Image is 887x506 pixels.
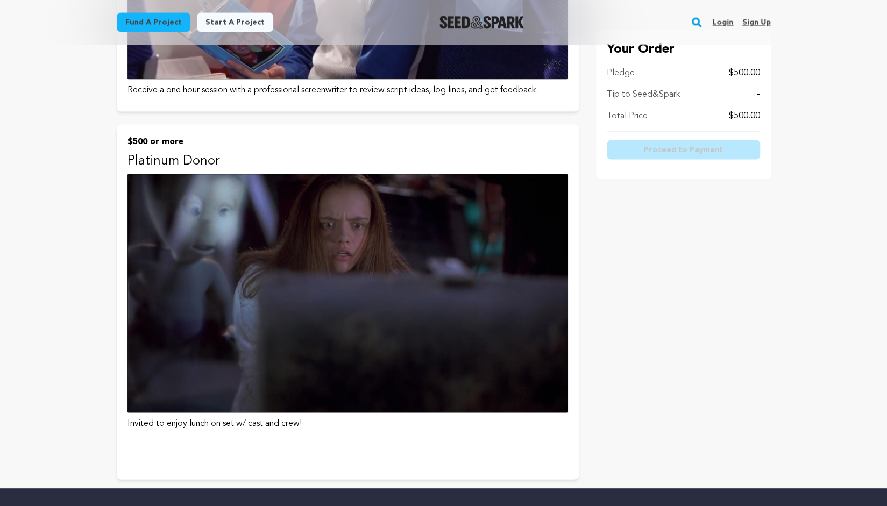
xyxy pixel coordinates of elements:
p: Platinum Donor [127,153,568,170]
p: Pledge [607,67,635,80]
img: incentive [127,174,568,413]
a: Seed&Spark Homepage [439,16,524,29]
span: Invited to enjoy lunch on set w/ cast and crew! [127,419,302,428]
span: Proceed to Payment [644,145,723,155]
a: Login [712,14,733,31]
p: Total Price [607,110,648,123]
span: Receive a one hour session with a professional screenwriter to review script ideas, log lines, an... [127,86,538,95]
a: Fund a project [117,13,190,32]
button: $500 or more Platinum Donor Invited to enjoy lunch on set w/ cast and crew! [117,125,579,480]
a: Sign up [742,14,770,31]
p: Tip to Seed&Spark [607,88,680,101]
p: Your Order [607,41,760,58]
p: $500.00 [729,110,760,123]
p: $500.00 [729,67,760,80]
img: Seed&Spark Logo Dark Mode [439,16,524,29]
a: Start a project [197,13,273,32]
p: $500 or more [127,136,568,148]
p: - [757,88,760,101]
button: Proceed to Payment [607,140,760,160]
